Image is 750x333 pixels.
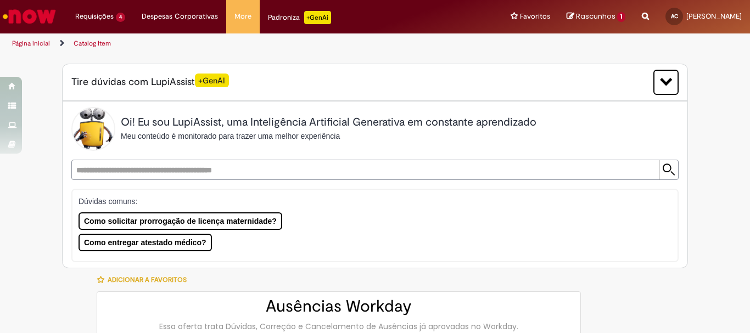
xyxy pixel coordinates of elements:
[97,268,193,291] button: Adicionar a Favoritos
[108,321,569,332] div: Essa oferta trata Dúvidas, Correção e Cancelamento de Ausências já aprovadas no Workday.
[8,33,492,54] ul: Trilhas de página
[74,39,111,48] a: Catalog Item
[234,11,251,22] span: More
[79,234,212,251] button: Como entregar atestado médico?
[79,196,663,207] p: Dúvidas comuns:
[1,5,58,27] img: ServiceNow
[142,11,218,22] span: Despesas Corporativas
[71,75,229,89] span: Tire dúvidas com LupiAssist
[268,11,331,24] div: Padroniza
[576,11,615,21] span: Rascunhos
[121,116,536,128] h2: Oi! Eu sou LupiAssist, uma Inteligência Artificial Generativa em constante aprendizado
[79,212,282,230] button: Como solicitar prorrogação de licença maternidade?
[71,107,115,151] img: Lupi
[304,11,331,24] p: +GenAi
[686,12,742,21] span: [PERSON_NAME]
[659,160,678,179] input: Submit
[108,275,187,284] span: Adicionar a Favoritos
[75,11,114,22] span: Requisições
[116,13,125,22] span: 4
[671,13,678,20] span: AC
[108,297,569,315] h2: Ausências Workday
[195,74,229,87] span: +GenAI
[520,11,550,22] span: Favoritos
[121,132,340,140] span: Meu conteúdo é monitorado para trazer uma melhor experiência
[567,12,625,22] a: Rascunhos
[12,39,50,48] a: Página inicial
[617,12,625,22] span: 1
